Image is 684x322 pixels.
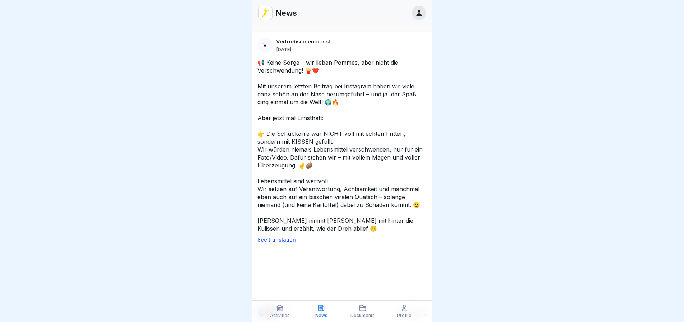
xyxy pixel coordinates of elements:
[276,46,291,52] p: [DATE]
[276,38,330,45] p: Vertriebsinnendienst
[257,59,427,233] p: 📢 Keine Sorge – wir lieben Pommes, aber nicht die Verschwendung! 🍟❤️ Mit unserem letzten Beitrag ...
[257,237,427,243] p: See translation
[259,6,272,20] img: vd4jgc378hxa8p7qw0fvrl7x.png
[257,38,273,53] div: V
[270,313,290,318] p: Activities
[350,313,375,318] p: Documents
[397,313,411,318] p: Profile
[315,313,327,318] p: News
[275,8,297,18] p: News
